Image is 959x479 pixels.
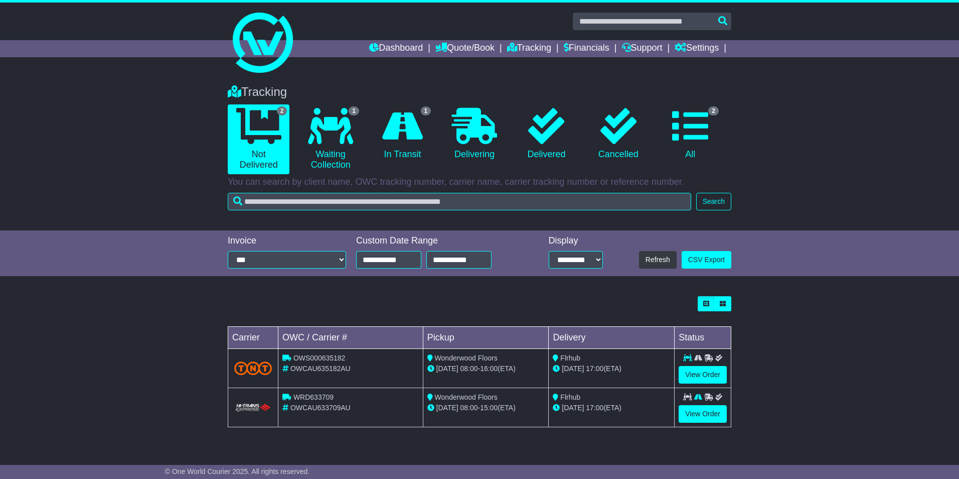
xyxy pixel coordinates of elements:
span: 2 [277,106,287,115]
p: You can search by client name, OWC tracking number, carrier name, carrier tracking number or refe... [228,177,731,188]
span: WRD633709 [293,393,334,401]
span: 2 [708,106,719,115]
td: Status [675,327,731,349]
span: Wonderwood Floors [435,354,498,362]
div: Custom Date Range [356,235,517,247]
a: Tracking [507,40,551,57]
a: Support [622,40,663,57]
span: [DATE] [562,365,584,373]
span: 15:00 [480,404,498,412]
a: Delivered [516,104,577,164]
div: (ETA) [553,364,670,374]
a: 2 All [660,104,721,164]
div: - (ETA) [427,403,545,413]
a: Financials [564,40,609,57]
td: Delivery [549,327,675,349]
td: Carrier [228,327,278,349]
span: © One World Courier 2025. All rights reserved. [165,467,310,475]
span: OWS000635182 [293,354,346,362]
a: Settings [675,40,719,57]
a: Delivering [443,104,505,164]
div: - (ETA) [427,364,545,374]
span: Flrhub [560,354,580,362]
span: [DATE] [436,365,458,373]
span: Flrhub [560,393,580,401]
span: 1 [349,106,359,115]
span: OWCAU633709AU [290,404,351,412]
img: TNT_Domestic.png [234,362,272,375]
div: Display [549,235,603,247]
a: Quote/Book [435,40,495,57]
div: (ETA) [553,403,670,413]
a: Cancelled [587,104,649,164]
img: HiTrans.png [234,403,272,413]
button: Refresh [639,251,677,269]
span: 08:00 [460,365,478,373]
a: 1 Waiting Collection [299,104,361,174]
span: 16:00 [480,365,498,373]
a: 1 In Transit [372,104,433,164]
span: [DATE] [436,404,458,412]
span: Wonderwood Floors [435,393,498,401]
a: View Order [679,405,727,423]
div: Tracking [223,85,736,99]
td: OWC / Carrier # [278,327,423,349]
span: 08:00 [460,404,478,412]
span: 17:00 [586,365,603,373]
span: [DATE] [562,404,584,412]
a: 2 Not Delivered [228,104,289,174]
span: 1 [421,106,431,115]
div: Invoice [228,235,346,247]
td: Pickup [423,327,549,349]
span: 17:00 [586,404,603,412]
a: CSV Export [682,251,731,269]
button: Search [696,193,731,210]
a: Dashboard [369,40,423,57]
span: OWCAU635182AU [290,365,351,373]
a: View Order [679,366,727,384]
